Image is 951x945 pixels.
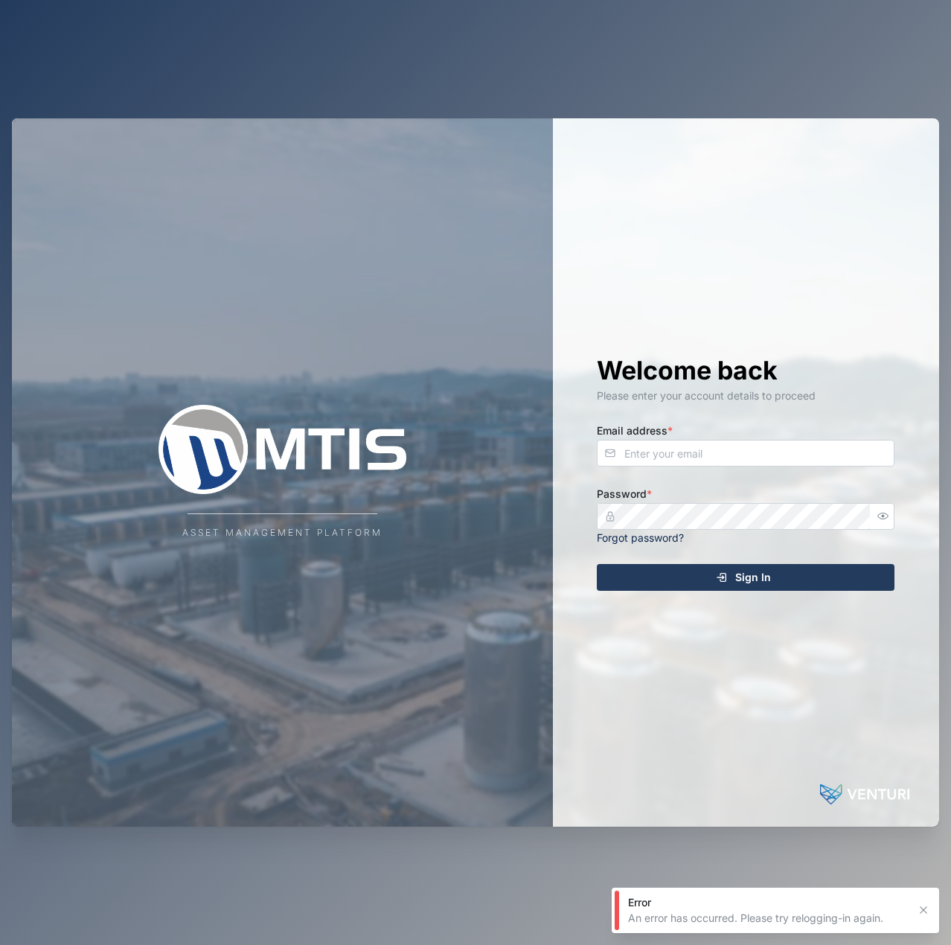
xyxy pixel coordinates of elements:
[133,405,431,494] img: Company Logo
[735,565,771,590] span: Sign In
[628,895,908,910] div: Error
[628,911,908,926] div: An error has occurred. Please try relogging-in again.
[820,779,909,809] img: Powered by: Venturi
[597,486,652,502] label: Password
[597,354,894,387] h1: Welcome back
[597,531,684,544] a: Forgot password?
[597,388,894,404] div: Please enter your account details to proceed
[597,423,673,439] label: Email address
[182,526,382,540] div: Asset Management Platform
[597,564,894,591] button: Sign In
[597,440,894,467] input: Enter your email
